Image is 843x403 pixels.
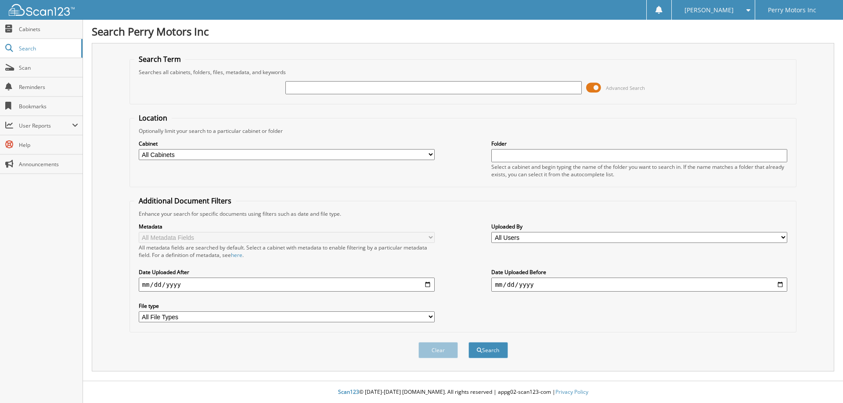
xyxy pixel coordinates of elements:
div: Searches all cabinets, folders, files, metadata, and keywords [134,68,792,76]
legend: Location [134,113,172,123]
span: Reminders [19,83,78,91]
label: Cabinet [139,140,435,147]
div: © [DATE]-[DATE] [DOMAIN_NAME]. All rights reserved | appg02-scan123-com | [83,382,843,403]
div: Enhance your search for specific documents using filters such as date and file type. [134,210,792,218]
legend: Search Term [134,54,185,64]
span: Help [19,141,78,149]
span: [PERSON_NAME] [684,7,734,13]
a: Privacy Policy [555,388,588,396]
span: Scan123 [338,388,359,396]
label: File type [139,302,435,310]
label: Metadata [139,223,435,230]
input: start [139,278,435,292]
input: end [491,278,787,292]
span: User Reports [19,122,72,129]
label: Folder [491,140,787,147]
label: Date Uploaded Before [491,268,787,276]
legend: Additional Document Filters [134,196,236,206]
span: Bookmarks [19,103,78,110]
img: scan123-logo-white.svg [9,4,75,16]
button: Search [468,342,508,358]
span: Cabinets [19,25,78,33]
span: Search [19,45,77,52]
h1: Search Perry Motors Inc [92,24,834,39]
span: Scan [19,64,78,71]
div: All metadata fields are searched by default. Select a cabinet with metadata to enable filtering b... [139,244,435,259]
span: Announcements [19,160,78,168]
div: Optionally limit your search to a particular cabinet or folder [134,127,792,135]
span: Perry Motors Inc [768,7,816,13]
div: Select a cabinet and begin typing the name of the folder you want to search in. If the name match... [491,163,787,178]
label: Date Uploaded After [139,268,435,276]
button: Clear [418,342,458,358]
span: Advanced Search [606,85,645,91]
a: here [231,251,242,259]
label: Uploaded By [491,223,787,230]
